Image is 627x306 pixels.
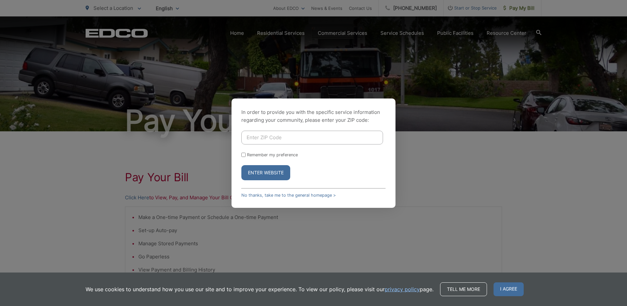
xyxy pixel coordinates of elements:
[385,285,420,293] a: privacy policy
[241,193,336,198] a: No thanks, take me to the general homepage >
[440,282,487,296] a: Tell me more
[241,131,383,144] input: Enter ZIP Code
[241,108,386,124] p: In order to provide you with the specific service information regarding your community, please en...
[247,152,298,157] label: Remember my preference
[86,285,434,293] p: We use cookies to understand how you use our site and to improve your experience. To view our pol...
[494,282,524,296] span: I agree
[241,165,290,180] button: Enter Website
